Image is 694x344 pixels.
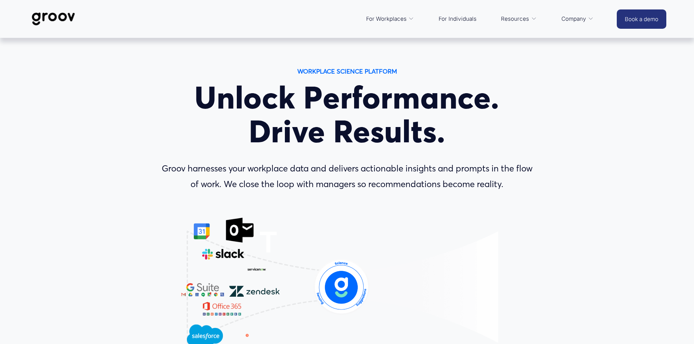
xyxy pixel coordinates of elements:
[28,7,79,31] img: Groov | Workplace Science Platform | Unlock Performance | Drive Results
[366,14,407,24] span: For Workplaces
[497,10,540,28] a: folder dropdown
[435,10,480,28] a: For Individuals
[157,81,538,149] h1: Unlock Performance. Drive Results.
[362,10,418,28] a: folder dropdown
[561,14,586,24] span: Company
[501,14,529,24] span: Resources
[297,67,397,75] strong: WORKPLACE SCIENCE PLATFORM
[617,9,666,29] a: Book a demo
[157,161,538,192] p: Groov harnesses your workplace data and delivers actionable insights and prompts in the flow of w...
[558,10,597,28] a: folder dropdown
